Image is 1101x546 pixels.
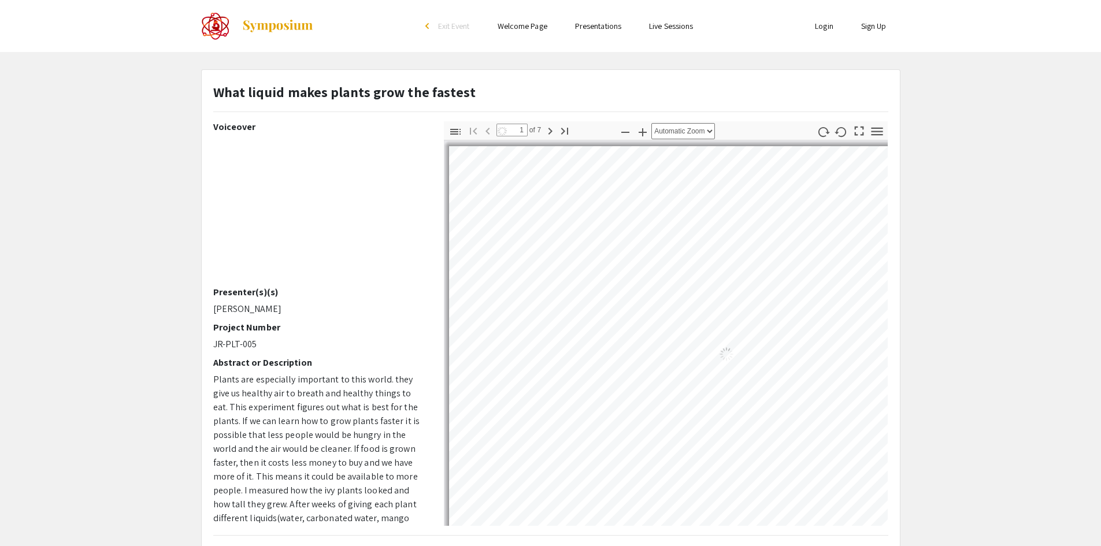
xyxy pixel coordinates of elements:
[213,322,427,333] h2: Project Number
[213,287,427,298] h2: Presenter(s)(s)
[201,12,230,40] img: The 2022 CoorsTek Denver Metro Regional Science and Engineering Fair
[446,123,465,140] button: Toggle Sidebar
[649,21,693,31] a: Live Sessions
[498,21,547,31] a: Welcome Page
[213,137,427,287] iframe: A_Pellet_What_liquid_Grows_Plant
[815,21,833,31] a: Login
[1052,494,1092,537] iframe: Chat
[813,123,833,140] button: Rotate Clockwise
[213,337,427,351] p: JR-PLT-005
[867,123,887,140] button: Tools
[651,123,715,139] select: Zoom
[633,123,653,140] button: Zoom In
[616,123,635,140] button: Zoom Out
[478,122,498,139] button: Previous Page
[555,122,574,139] button: Go to Last Page
[575,21,621,31] a: Presentations
[849,121,869,138] button: Switch to Presentation Mode
[425,23,432,29] div: arrow_back_ios
[438,21,470,31] span: Exit Event
[540,122,560,139] button: Next Page
[528,124,542,136] span: of 7
[242,19,314,33] img: Symposium by ForagerOne
[201,12,314,40] a: The 2022 CoorsTek Denver Metro Regional Science and Engineering Fair
[861,21,887,31] a: Sign Up
[831,123,851,140] button: Rotate Counterclockwise
[213,357,427,368] h2: Abstract or Description
[496,124,528,136] input: Page
[213,302,427,316] p: [PERSON_NAME]
[213,83,476,101] strong: What liquid makes plants grow the fastest
[464,122,483,139] button: Go to First Page
[213,121,427,132] h2: Voiceover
